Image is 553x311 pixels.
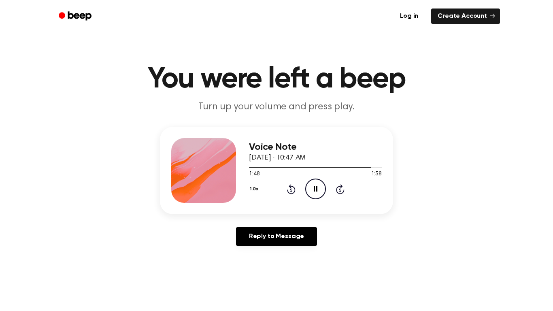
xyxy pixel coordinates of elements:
span: [DATE] · 10:47 AM [249,154,306,162]
p: Turn up your volume and press play. [121,100,432,114]
a: Reply to Message [236,227,317,246]
h3: Voice Note [249,142,382,153]
a: Beep [53,9,99,24]
span: 1:58 [371,170,382,179]
a: Create Account [431,9,500,24]
a: Log in [392,7,426,26]
span: 1:48 [249,170,259,179]
h1: You were left a beep [69,65,484,94]
button: 1.0x [249,182,261,196]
